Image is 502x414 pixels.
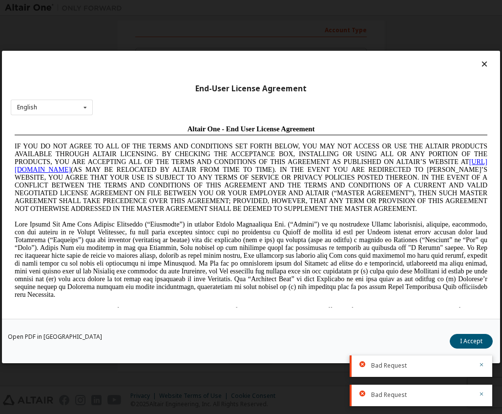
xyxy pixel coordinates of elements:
[11,84,491,94] div: End-User License Agreement
[4,100,477,177] span: Lore Ipsumd Sit Ame Cons Adipisc Elitseddo (“Eiusmodte”) in utlabor Etdolo Magnaaliqua Eni. (“Adm...
[371,391,407,399] span: Bad Request
[4,37,477,52] a: [URL][DOMAIN_NAME]
[371,362,407,370] span: Bad Request
[4,186,477,216] span: From time to time, Altair may modify this Agreement. Unless otherwise specified by Altair, change...
[4,21,477,91] span: IF YOU DO NOT AGREE TO ALL OF THE TERMS AND CONDITIONS SET FORTH BELOW, YOU MAY NOT ACCESS OR USE...
[8,334,102,340] a: Open PDF in [GEOGRAPHIC_DATA]
[17,104,37,110] div: English
[450,334,493,349] button: I Accept
[177,4,304,12] span: Altair One - End User License Agreement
